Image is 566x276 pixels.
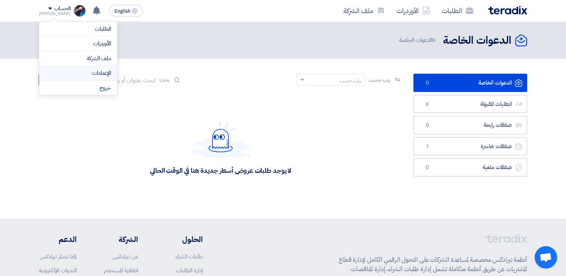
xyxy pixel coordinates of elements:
[488,6,527,15] img: Teradix logo
[110,5,143,17] button: English
[423,79,432,87] span: 0
[535,246,557,269] div: Open chat
[104,266,138,275] a: اتفاقية المستخدم
[175,252,203,261] a: طلبات الشراء
[150,166,291,175] div: لا يوجد طلبات عروض أسعار جديدة هنا في الوقت الحالي
[40,252,77,261] a: لماذا تختار تيرادكس
[54,6,70,12] div: الحساب
[436,2,479,19] a: الطلبات
[423,122,432,129] span: 0
[337,2,391,19] a: ملف الشركة
[191,121,251,157] img: Hello
[391,2,436,19] a: الأوردرات
[160,234,203,245] li: الحلول
[399,36,437,45] span: الدعوات الخاصة
[339,77,361,85] div: رتب حسب
[160,76,169,84] span: بحث
[413,116,527,134] a: صفقات رابحة0
[423,164,432,171] span: 0
[413,95,527,113] a: الطلبات المقبولة6
[45,54,111,63] a: ملف الشركة
[113,252,138,261] a: عن تيرادكس
[423,143,432,150] span: 1
[369,76,390,84] span: رتب حسب
[114,9,130,14] span: English
[176,266,203,275] a: إدارة الطلبات
[39,12,71,16] div: [PERSON_NAME]
[45,39,111,48] a: الأوردرات
[423,101,432,108] span: 6
[39,81,117,95] li: خروج
[39,234,77,245] li: الدعم
[413,158,527,177] a: صفقات ملغية0
[413,137,527,156] a: صفقات خاسرة1
[45,69,111,77] a: الإعدادات
[432,36,435,44] span: 0
[74,5,86,17] img: WhatsApp_Image__at_baaade_1757344048925.jpg
[443,33,511,48] h2: الدعوات الخاصة
[39,266,77,275] a: الندوات الإلكترونية
[99,234,138,245] li: الشركة
[413,74,527,92] a: الدعوات الخاصة0
[45,25,111,33] a: الطلبات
